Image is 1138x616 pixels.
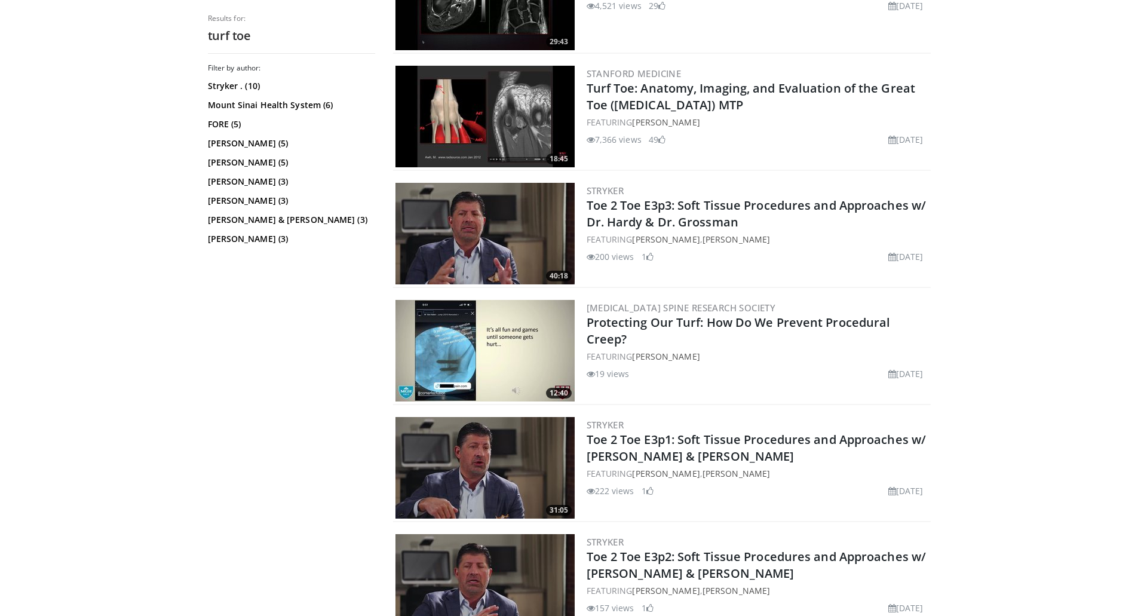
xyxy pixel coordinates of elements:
[587,133,642,146] li: 7,366 views
[587,485,634,497] li: 222 views
[587,250,634,263] li: 200 views
[703,234,770,245] a: [PERSON_NAME]
[546,505,572,516] span: 31:05
[208,233,372,245] a: [PERSON_NAME] (3)
[587,302,776,314] a: [MEDICAL_DATA] Spine Research Society
[395,183,575,284] a: 40:18
[888,602,924,614] li: [DATE]
[208,80,372,92] a: Stryker . (10)
[208,28,375,44] h2: turf toe
[642,602,654,614] li: 1
[587,536,624,548] a: Stryker
[587,367,630,380] li: 19 views
[632,585,700,596] a: [PERSON_NAME]
[208,195,372,207] a: [PERSON_NAME] (3)
[208,99,372,111] a: Mount Sinai Health System (6)
[649,133,665,146] li: 49
[587,467,928,480] div: FEATURING ,
[632,117,700,128] a: [PERSON_NAME]
[587,419,624,431] a: Stryker
[587,584,928,597] div: FEATURING ,
[546,36,572,47] span: 29:43
[587,350,928,363] div: FEATURING
[546,271,572,281] span: 40:18
[208,14,375,23] p: Results for:
[888,485,924,497] li: [DATE]
[632,468,700,479] a: [PERSON_NAME]
[703,585,770,596] a: [PERSON_NAME]
[546,154,572,164] span: 18:45
[703,468,770,479] a: [PERSON_NAME]
[587,185,624,197] a: Stryker
[642,250,654,263] li: 1
[395,300,575,402] a: 12:40
[587,602,634,614] li: 157 views
[395,417,575,519] a: 31:05
[395,183,575,284] img: ff7741fe-de8d-4c97-8847-d5564e318ff5.300x170_q85_crop-smart_upscale.jpg
[395,66,575,167] a: 18:45
[587,314,891,347] a: Protecting Our Turf: How Do We Prevent Procedural Creep?
[587,68,682,79] a: Stanford Medicine
[587,116,928,128] div: FEATURING
[587,548,927,581] a: Toe 2 Toe E3p2: Soft Tissue Procedures and Approaches w/ [PERSON_NAME] & [PERSON_NAME]
[632,234,700,245] a: [PERSON_NAME]
[632,351,700,362] a: [PERSON_NAME]
[395,66,575,167] img: 9fa117a0-28d9-4cfb-a21a-97bd83e3a7e8.300x170_q85_crop-smart_upscale.jpg
[395,300,575,402] img: 4503fd9a-538c-4ce1-8c13-1d7884321a3e.300x170_q85_crop-smart_upscale.jpg
[587,80,916,113] a: Turf Toe: Anatomy, Imaging, and Evaluation of the Great Toe ([MEDICAL_DATA]) MTP
[208,176,372,188] a: [PERSON_NAME] (3)
[888,367,924,380] li: [DATE]
[642,485,654,497] li: 1
[888,250,924,263] li: [DATE]
[587,431,927,464] a: Toe 2 Toe E3p1: Soft Tissue Procedures and Approaches w/ [PERSON_NAME] & [PERSON_NAME]
[208,214,372,226] a: [PERSON_NAME] & [PERSON_NAME] (3)
[888,133,924,146] li: [DATE]
[208,157,372,168] a: [PERSON_NAME] (5)
[208,137,372,149] a: [PERSON_NAME] (5)
[587,197,927,230] a: Toe 2 Toe E3p3: Soft Tissue Procedures and Approaches w/ Dr. Hardy & Dr. Grossman
[546,388,572,399] span: 12:40
[395,417,575,519] img: 5a24c186-d7fd-471e-9a81-cffed9b91a88.300x170_q85_crop-smart_upscale.jpg
[208,63,375,73] h3: Filter by author:
[208,118,372,130] a: FORE (5)
[587,233,928,246] div: FEATURING ,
